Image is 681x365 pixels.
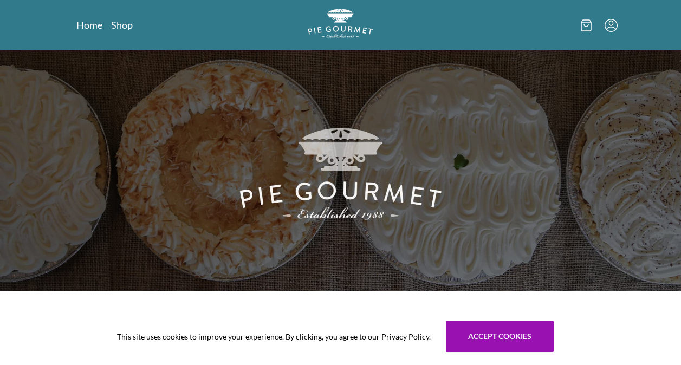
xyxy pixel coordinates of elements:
[308,9,373,38] img: logo
[117,331,431,342] span: This site uses cookies to improve your experience. By clicking, you agree to our Privacy Policy.
[605,19,618,32] button: Menu
[308,9,373,42] a: Logo
[76,18,102,31] a: Home
[111,18,133,31] a: Shop
[446,321,554,352] button: Accept cookies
